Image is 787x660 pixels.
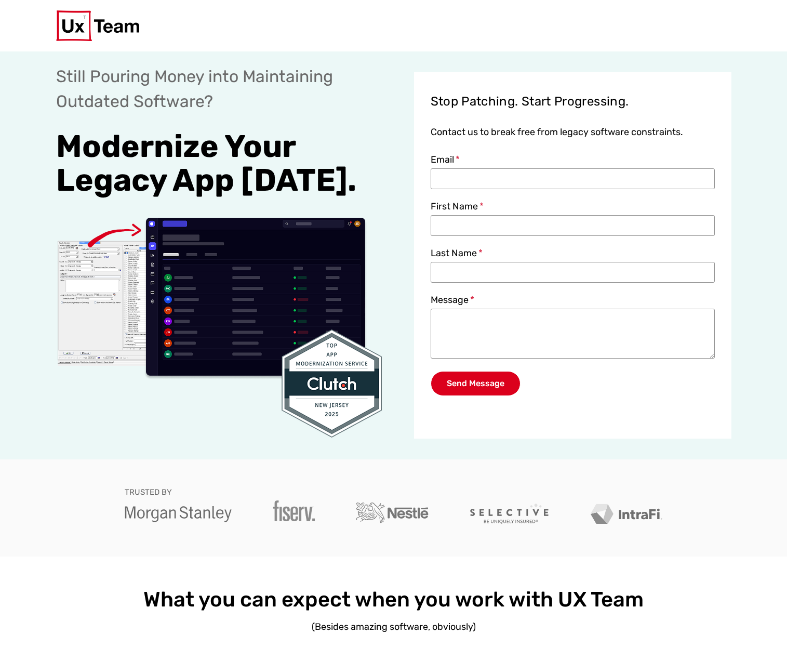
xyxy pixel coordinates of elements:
p: Still Pouring Money into Maintaining Outdated Software? [56,64,385,114]
button: Send Message [431,371,521,396]
img: Nestle [356,503,429,523]
label: Last Name [431,248,483,262]
img: Fiserv [273,500,315,521]
img: Legacy App Modernation Rated Example [58,218,383,439]
p: TRUSTED BY [125,489,172,496]
label: Message [431,295,475,309]
span: Send Message [447,379,504,388]
p: Stop Patching. Start Progressing. [431,93,715,110]
label: Email [431,155,460,168]
img: UX Team [56,10,139,41]
img: IntraFi [590,504,662,524]
img: Morgan Stanley [125,506,232,522]
label: First Name [431,202,484,215]
h2: What you can expect when you work with UX Team [56,588,731,612]
p: (Besides amazing software, obviously) [56,620,731,634]
h1: Modernize Your Legacy App [DATE]. [56,129,385,197]
img: Selective [470,504,549,524]
p: Contact us to break free from legacy software constraints. [431,125,715,139]
form: Contact Us [431,155,715,408]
